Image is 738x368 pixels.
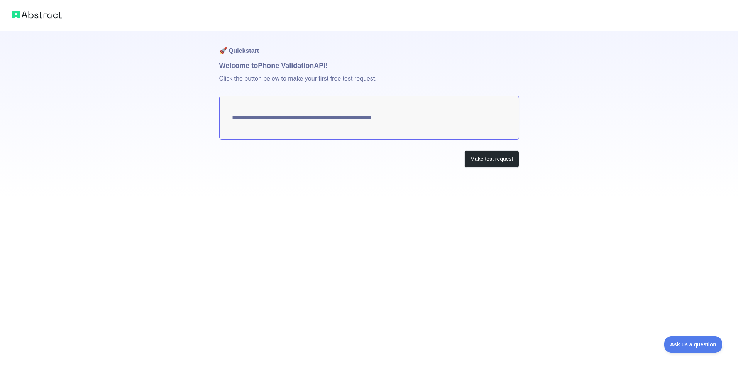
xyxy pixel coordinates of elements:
[12,9,62,20] img: Abstract logo
[219,31,519,60] h1: 🚀 Quickstart
[664,336,723,353] iframe: Toggle Customer Support
[464,150,519,168] button: Make test request
[219,71,519,96] p: Click the button below to make your first free test request.
[219,60,519,71] h1: Welcome to Phone Validation API!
